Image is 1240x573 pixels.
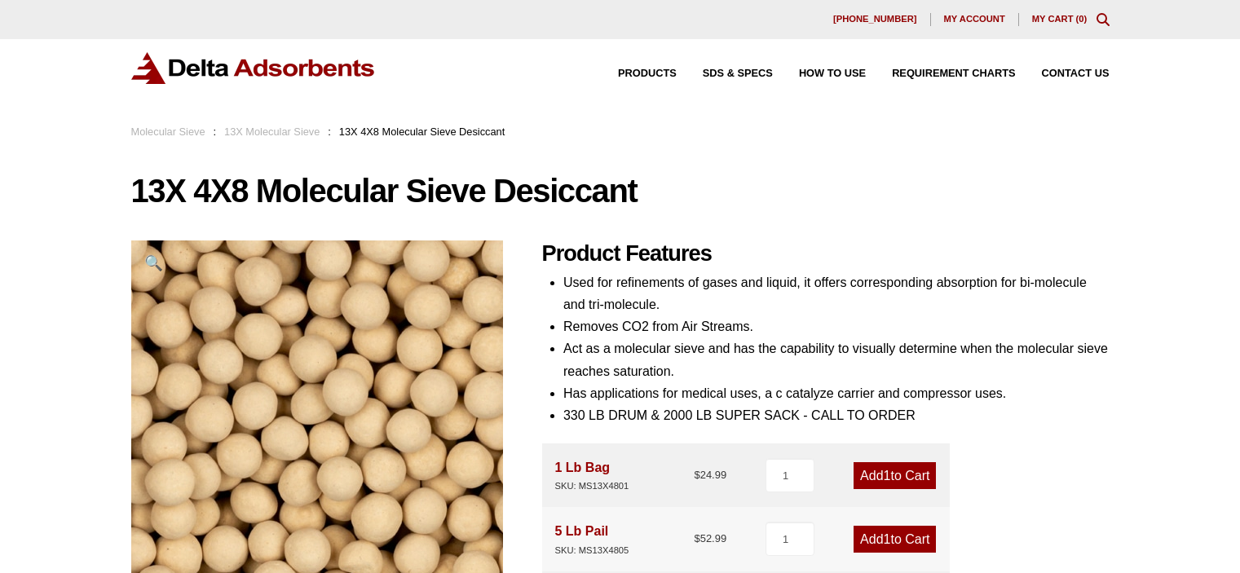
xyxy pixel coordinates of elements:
a: SDS & SPECS [677,68,773,79]
a: 13X Molecular Sieve [224,126,320,138]
span: SDS & SPECS [703,68,773,79]
span: 1 [884,532,891,546]
span: 1 [884,469,891,483]
a: My Cart (0) [1032,14,1088,24]
img: Delta Adsorbents [131,52,376,84]
div: SKU: MS13X4801 [555,478,629,494]
span: My account [944,15,1005,24]
span: : [328,126,331,138]
span: Requirement Charts [892,68,1015,79]
span: $ [694,469,699,481]
div: SKU: MS13X4805 [555,543,629,558]
span: Products [618,68,677,79]
a: [PHONE_NUMBER] [820,13,931,26]
div: Toggle Modal Content [1097,13,1110,26]
span: $ [694,532,699,544]
a: My account [931,13,1019,26]
div: 5 Lb Pail [555,520,629,558]
a: View full-screen image gallery [131,240,176,285]
a: Contact Us [1016,68,1110,79]
a: How to Use [773,68,866,79]
li: Used for refinements of gases and liquid, it offers corresponding absorption for bi-molecule and ... [563,271,1110,315]
a: Molecular Sieve [131,126,205,138]
li: Has applications for medical uses, a c catalyze carrier and compressor uses. [563,382,1110,404]
a: Add1to Cart [854,462,936,489]
span: How to Use [799,68,866,79]
span: 13X 4X8 Molecular Sieve Desiccant [339,126,505,138]
div: 1 Lb Bag [555,456,629,494]
bdi: 24.99 [694,469,726,481]
span: 🔍 [144,254,163,271]
li: Act as a molecular sieve and has the capability to visually determine when the molecular sieve re... [563,337,1110,381]
a: Products [592,68,677,79]
a: Requirement Charts [866,68,1015,79]
a: Add1to Cart [854,526,936,553]
span: Contact Us [1042,68,1110,79]
bdi: 52.99 [694,532,726,544]
span: [PHONE_NUMBER] [833,15,917,24]
span: 0 [1079,14,1083,24]
span: : [214,126,217,138]
li: Removes CO2 from Air Streams. [563,315,1110,337]
h1: 13X 4X8 Molecular Sieve Desiccant [131,174,1110,208]
li: 330 LB DRUM & 2000 LB SUPER SACK - CALL TO ORDER [563,404,1110,426]
h2: Product Features [542,240,1110,267]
